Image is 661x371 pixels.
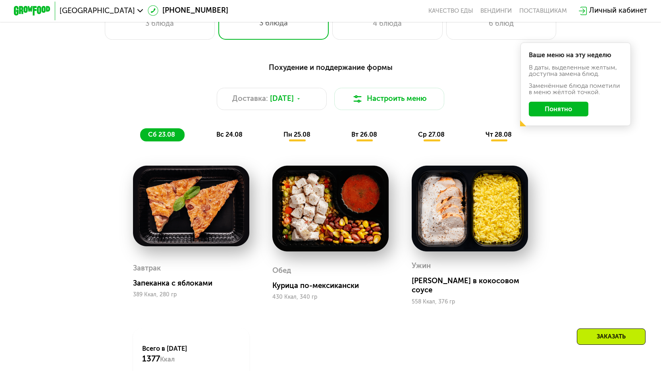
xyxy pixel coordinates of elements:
[272,294,389,300] div: 430 Ккал, 340 гр
[486,131,512,138] span: чт 28.08
[114,18,205,29] div: 3 блюда
[133,261,161,275] div: Завтрак
[418,131,445,138] span: ср 27.08
[142,354,160,363] span: 1377
[351,131,377,138] span: вт 26.08
[334,88,445,110] button: Настроить меню
[412,259,431,273] div: Ужин
[456,18,547,29] div: 6 блюд
[232,93,268,104] span: Доставка:
[589,5,647,16] div: Личный кабинет
[283,131,310,138] span: пн 25.08
[529,102,588,116] button: Понятно
[342,18,433,29] div: 4 блюда
[228,18,319,29] div: 3 блюда
[577,328,646,345] div: Заказать
[529,83,622,95] div: Заменённые блюда пометили в меню жёлтой точкой.
[133,279,256,288] div: Запеканка с яблоками
[59,62,602,73] div: Похудение и поддержание формы
[60,7,135,15] span: [GEOGRAPHIC_DATA]
[272,281,396,290] div: Курица по-мексикански
[529,52,622,58] div: Ваше меню на эту неделю
[529,64,622,77] div: В даты, выделенные желтым, доступна замена блюд.
[148,5,228,16] a: [PHONE_NUMBER]
[412,276,535,295] div: [PERSON_NAME] в кокосовом соусе
[272,264,291,278] div: Обед
[412,299,528,305] div: 558 Ккал, 376 гр
[142,344,240,364] div: Всего в [DATE]
[148,131,175,138] span: сб 23.08
[216,131,243,138] span: вс 24.08
[160,356,175,363] span: Ккал
[133,292,249,298] div: 389 Ккал, 280 гр
[428,7,473,15] a: Качество еды
[480,7,512,15] a: Вендинги
[519,7,567,15] div: поставщикам
[270,93,294,104] span: [DATE]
